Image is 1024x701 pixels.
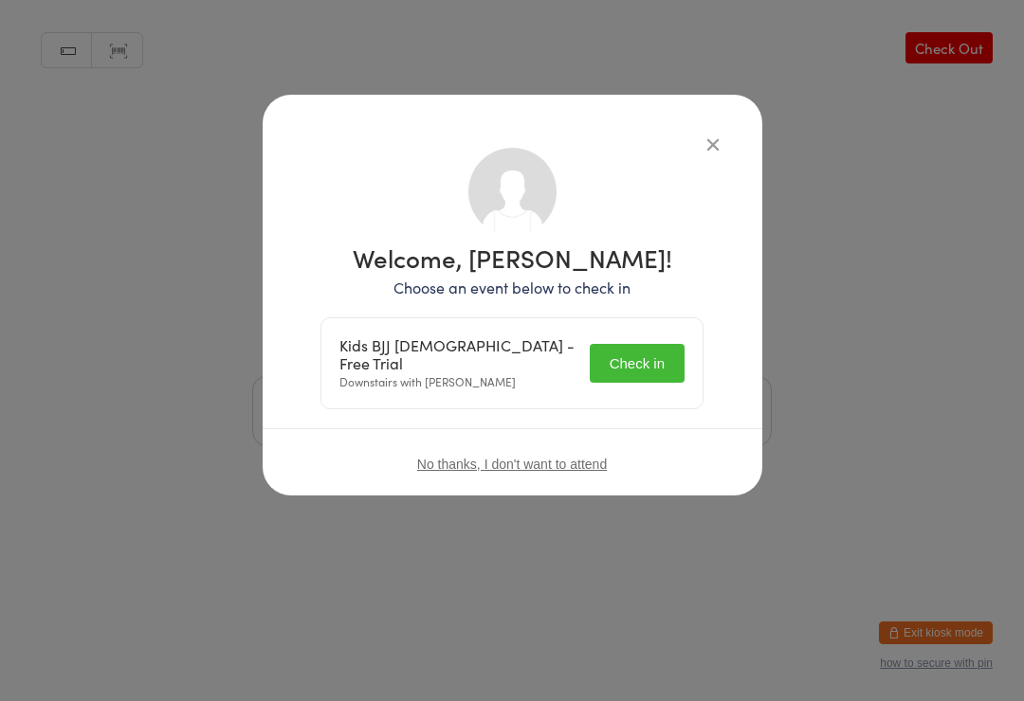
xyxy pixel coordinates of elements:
[417,457,607,472] button: No thanks, I don't want to attend
[339,336,578,390] div: Downstairs with [PERSON_NAME]
[320,277,704,298] p: Choose an event below to check in
[468,148,557,236] img: no_photo.png
[320,245,704,270] h1: Welcome, [PERSON_NAME]!
[339,336,578,372] div: Kids BJJ [DEMOGRAPHIC_DATA] - Free Trial
[590,344,685,383] button: Check in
